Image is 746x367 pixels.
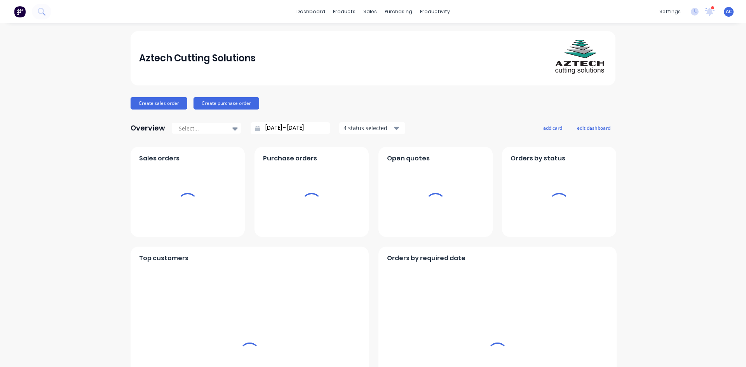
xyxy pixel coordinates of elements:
[553,31,607,85] img: Aztech Cutting Solutions
[538,123,567,133] button: add card
[381,6,416,17] div: purchasing
[131,97,187,110] button: Create sales order
[329,6,359,17] div: products
[193,97,259,110] button: Create purchase order
[387,254,465,263] span: Orders by required date
[263,154,317,163] span: Purchase orders
[293,6,329,17] a: dashboard
[343,124,392,132] div: 4 status selected
[387,154,430,163] span: Open quotes
[416,6,454,17] div: productivity
[139,154,180,163] span: Sales orders
[139,50,256,66] div: Aztech Cutting Solutions
[14,6,26,17] img: Factory
[339,122,405,134] button: 4 status selected
[572,123,615,133] button: edit dashboard
[131,120,165,136] div: Overview
[511,154,565,163] span: Orders by status
[655,6,685,17] div: settings
[726,8,732,15] span: AC
[139,254,188,263] span: Top customers
[359,6,381,17] div: sales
